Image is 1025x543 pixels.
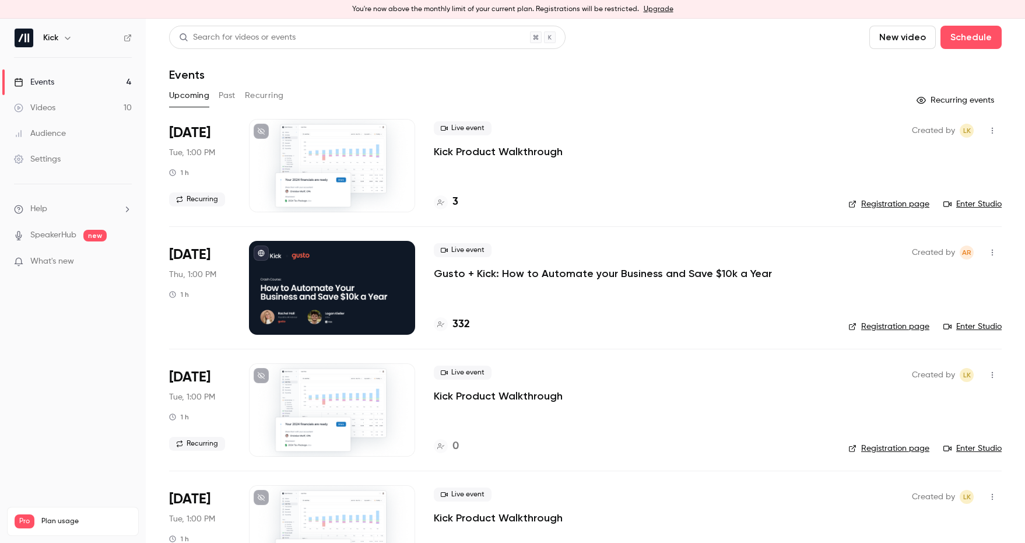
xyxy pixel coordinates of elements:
[169,241,230,334] div: Sep 25 Thu, 11:00 AM (America/Vancouver)
[169,513,215,525] span: Tue, 1:00 PM
[962,246,971,260] span: AR
[943,443,1002,454] a: Enter Studio
[245,86,284,105] button: Recurring
[434,145,563,159] a: Kick Product Walkthrough
[963,490,971,504] span: LK
[15,29,33,47] img: Kick
[30,255,74,268] span: What's new
[434,439,459,454] a: 0
[169,490,210,509] span: [DATE]
[644,5,673,14] a: Upgrade
[960,368,974,382] span: Logan Kieller
[434,194,458,210] a: 3
[14,203,132,215] li: help-dropdown-opener
[963,124,971,138] span: LK
[14,102,55,114] div: Videos
[30,229,76,241] a: SpeakerHub
[434,511,563,525] a: Kick Product Walkthrough
[169,192,225,206] span: Recurring
[943,198,1002,210] a: Enter Studio
[452,194,458,210] h4: 3
[169,147,215,159] span: Tue, 1:00 PM
[452,439,459,454] h4: 0
[434,317,470,332] a: 332
[169,269,216,281] span: Thu, 1:00 PM
[848,321,929,332] a: Registration page
[848,443,929,454] a: Registration page
[43,32,58,44] h6: Kick
[169,363,230,457] div: Sep 30 Tue, 11:00 AM (America/Los Angeles)
[30,203,47,215] span: Help
[940,26,1002,49] button: Schedule
[169,168,189,177] div: 1 h
[434,488,492,502] span: Live event
[14,76,54,88] div: Events
[912,124,955,138] span: Created by
[434,389,563,403] a: Kick Product Walkthrough
[14,128,66,139] div: Audience
[848,198,929,210] a: Registration page
[169,119,230,212] div: Sep 23 Tue, 11:00 AM (America/Los Angeles)
[960,124,974,138] span: Logan Kieller
[452,317,470,332] h4: 332
[169,290,189,299] div: 1 h
[41,517,131,526] span: Plan usage
[960,490,974,504] span: Logan Kieller
[83,230,107,241] span: new
[169,124,210,142] span: [DATE]
[912,368,955,382] span: Created by
[869,26,936,49] button: New video
[912,490,955,504] span: Created by
[179,31,296,44] div: Search for videos or events
[960,246,974,260] span: Andrew Roth
[15,514,34,528] span: Pro
[169,412,189,422] div: 1 h
[434,366,492,380] span: Live event
[434,243,492,257] span: Live event
[912,246,955,260] span: Created by
[943,321,1002,332] a: Enter Studio
[169,437,225,451] span: Recurring
[434,121,492,135] span: Live event
[169,368,210,387] span: [DATE]
[911,91,1002,110] button: Recurring events
[14,153,61,165] div: Settings
[118,257,132,267] iframe: Noticeable Trigger
[963,368,971,382] span: LK
[169,391,215,403] span: Tue, 1:00 PM
[169,246,210,264] span: [DATE]
[169,86,209,105] button: Upcoming
[169,68,205,82] h1: Events
[219,86,236,105] button: Past
[434,267,772,281] a: Gusto + Kick: How to Automate your Business and Save $10k a Year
